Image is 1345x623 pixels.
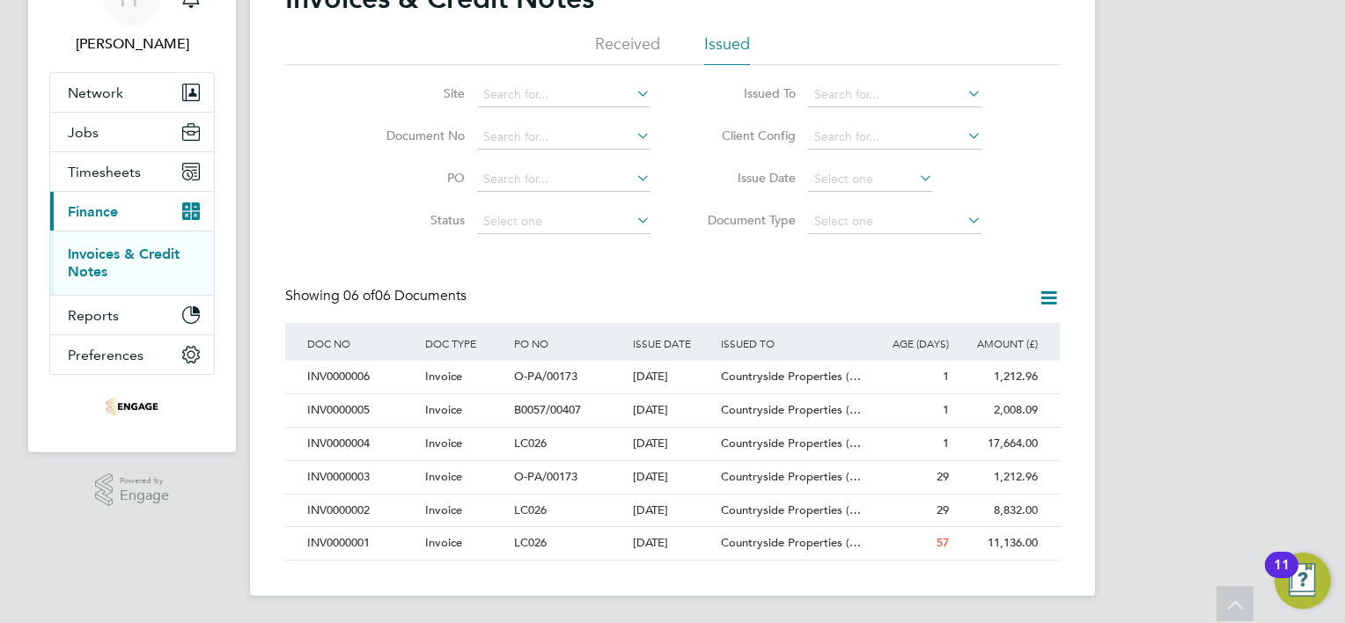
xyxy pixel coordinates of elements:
span: LC026 [514,436,547,451]
div: 11 [1274,565,1290,588]
span: Invoice [425,436,462,451]
span: Countryside Properties (… [721,369,861,384]
div: AMOUNT (£) [953,323,1042,363]
span: 1 [943,436,949,451]
span: 06 Documents [343,287,467,304]
div: ISSUED TO [717,323,864,363]
div: [DATE] [628,428,717,460]
span: Invoice [425,402,462,417]
label: Status [364,212,465,228]
span: LC026 [514,502,547,517]
div: Showing [285,287,470,305]
input: Search for... [808,83,981,107]
span: Reports [68,307,119,324]
label: PO [364,170,465,186]
span: Countryside Properties (… [721,502,861,517]
span: Jobs [68,124,99,141]
span: Invoice [425,502,462,517]
div: INV0000005 [303,394,421,427]
button: Jobs [50,113,214,151]
input: Search for... [477,83,650,107]
div: [DATE] [628,461,717,494]
li: Received [595,33,660,65]
span: 57 [937,535,949,550]
input: Select one [808,167,933,192]
div: INV0000002 [303,495,421,527]
button: Network [50,73,214,112]
span: Countryside Properties (… [721,535,861,550]
div: PO NO [510,323,628,363]
input: Search for... [477,125,650,150]
button: Timesheets [50,152,214,191]
span: Network [68,84,123,101]
button: Reports [50,296,214,334]
div: AGE (DAYS) [864,323,953,363]
label: Site [364,85,465,101]
div: DOC TYPE [421,323,510,363]
button: Open Resource Center, 11 new notifications [1275,553,1331,609]
span: 29 [937,469,949,484]
div: 17,664.00 [953,428,1042,460]
label: Issued To [695,85,796,101]
input: Select one [477,209,650,234]
div: ISSUE DATE [628,323,717,363]
div: INV0000004 [303,428,421,460]
span: LC026 [514,535,547,550]
a: Go to home page [49,392,215,421]
span: Persie Frost [49,33,215,55]
label: Document Type [695,212,796,228]
span: Powered by [120,473,169,488]
div: INV0000003 [303,461,421,494]
div: 1,212.96 [953,361,1042,393]
div: 8,832.00 [953,495,1042,527]
div: Finance [50,231,214,295]
div: 11,136.00 [953,527,1042,560]
div: 2,008.09 [953,394,1042,427]
div: [DATE] [628,394,717,427]
a: Powered byEngage [95,473,170,507]
label: Document No [364,128,465,143]
span: Timesheets [68,164,141,180]
span: 29 [937,502,949,517]
button: Preferences [50,335,214,374]
div: 1,212.96 [953,461,1042,494]
div: [DATE] [628,361,717,393]
span: 1 [943,402,949,417]
img: deverellsmith-logo-retina.png [106,392,158,421]
div: [DATE] [628,495,717,527]
button: Finance [50,192,214,231]
span: Invoice [425,535,462,550]
a: Invoices & Credit Notes [68,246,180,280]
input: Search for... [808,125,981,150]
span: O-PA/00173 [514,469,577,484]
span: Countryside Properties (… [721,469,861,484]
span: Countryside Properties (… [721,436,861,451]
span: Preferences [68,347,143,363]
span: 1 [943,369,949,384]
li: Issued [704,33,750,65]
label: Issue Date [695,170,796,186]
label: Client Config [695,128,796,143]
span: Invoice [425,369,462,384]
span: B0057/00407 [514,402,581,417]
span: 06 of [343,287,375,304]
div: INV0000006 [303,361,421,393]
div: INV0000001 [303,527,421,560]
span: Finance [68,203,118,220]
span: O-PA/00173 [514,369,577,384]
input: Select one [808,209,981,234]
div: DOC NO [303,323,421,363]
span: Invoice [425,469,462,484]
span: Engage [120,488,169,503]
input: Search for... [477,167,650,192]
span: Countryside Properties (… [721,402,861,417]
div: [DATE] [628,527,717,560]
